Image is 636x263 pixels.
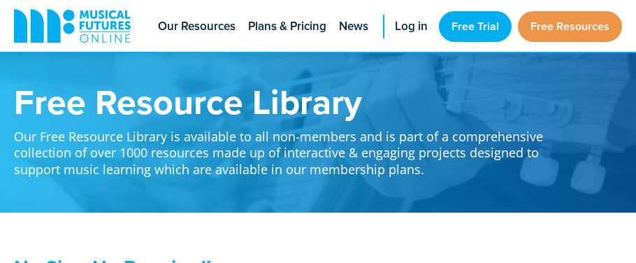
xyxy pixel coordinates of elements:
[439,11,512,42] a: Free Trial
[248,17,326,36] span: Plans & Pricing
[339,17,368,36] span: News
[14,119,559,178] p: Our Free Resource Library is available to all non-members and is part of a comprehensive collecti...
[395,17,428,36] span: Log in
[158,17,236,36] span: Our Resources
[14,84,559,119] h1: Free Resource Library
[518,11,622,42] a: Free Resources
